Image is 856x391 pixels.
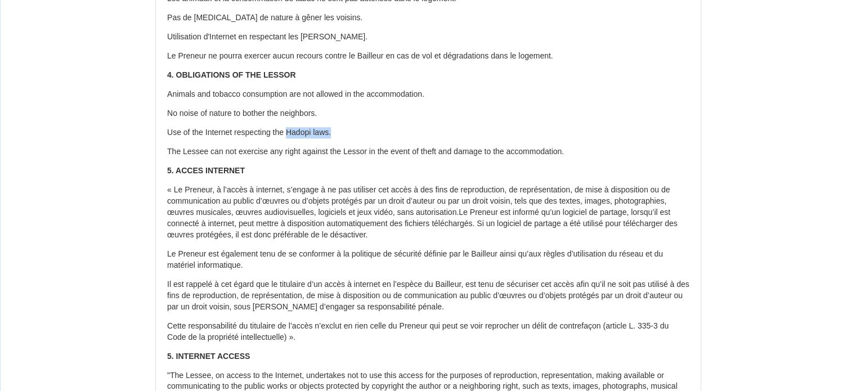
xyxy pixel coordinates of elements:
[167,185,689,241] p: « Le Preneur, à l’accès à internet, s’engage à ne pas utiliser cet accès à des fins de reproducti...
[167,51,689,62] p: Le Preneur ne pourra exercer aucun recours contre le Bailleur en cas de vol et dégradations dans ...
[167,279,689,313] p: Il est rappelé à cet égard que le titulaire d’un accès à internet en l’espèce du Bailleur, est te...
[167,146,689,158] p: The Lessee can not exercise any right against the Lessor in the event of theft and damage to the ...
[167,12,689,24] p: Pas de [MEDICAL_DATA] de nature à gêner les voisins.
[167,166,245,175] strong: 5. ACCES INTERNET
[167,32,689,43] p: Utilisation d'Internet en respectant les [PERSON_NAME].
[167,70,295,79] strong: 4. OBLIGATIONS OF THE LESSOR
[167,321,689,343] p: Cette responsabilité du titulaire de l’accès n’exclut en rien celle du Preneur qui peut se voir r...
[167,249,689,271] p: Le Preneur est également tenu de se conformer à la politique de sécurité définie par le Bailleur ...
[167,89,689,100] p: Animals and tobacco consumption are not allowed in the accommodation.
[167,127,689,138] p: Use of the Internet respecting the Hadopi laws.
[167,352,250,361] strong: 5. INTERNET ACCESS
[167,108,689,119] p: No noise of nature to bother the neighbors.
